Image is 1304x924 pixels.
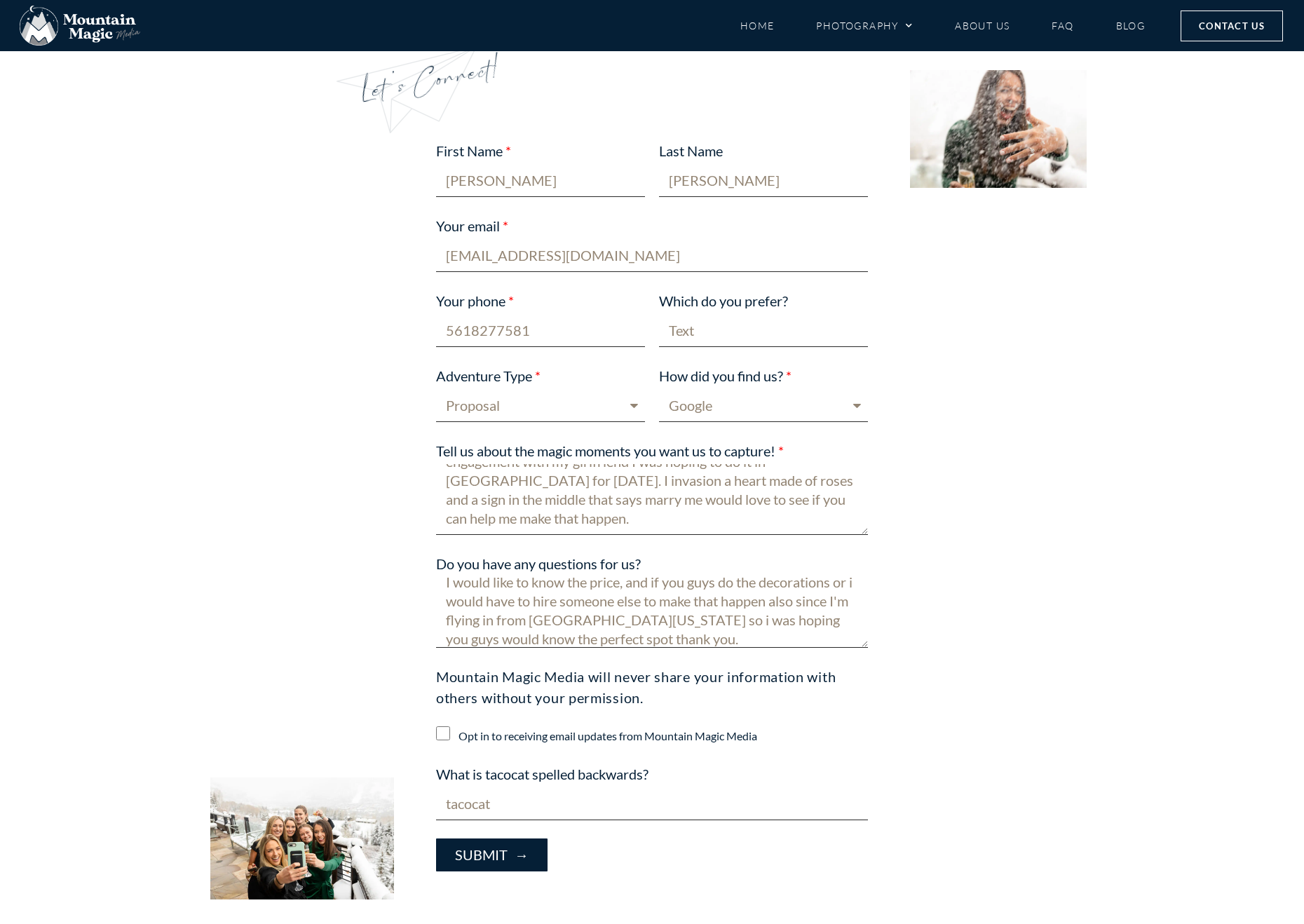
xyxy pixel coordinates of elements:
span: Submit [455,847,529,863]
label: Tell us about the magic moments you want us to capture! [436,440,784,464]
span: → [506,846,527,863]
span: Contact Us [1199,18,1265,34]
label: Last Name [659,140,723,164]
label: Your phone [436,290,514,314]
a: FAQ [1052,13,1073,38]
img: Mountain Magic Media photography logo Crested Butte Photographer [20,6,140,46]
label: How did you find us? [659,365,792,389]
input: Only numbers and phone characters (#, -, *, etc) are accepted. [436,314,645,347]
a: Home [740,13,775,38]
img: woman laughing holding hand out showing off engagement ring surprise proposal Aspen snowy winter ... [910,70,1087,188]
button: Submit→ [436,838,548,871]
label: Your email [436,215,508,239]
label: Which do you prefer? [659,290,788,314]
a: Contact Us [1181,11,1283,41]
form: Contact Form [436,140,868,890]
input: Email, Call, or Text? [659,314,868,347]
label: Do you have any questions for us? [436,553,641,577]
input: Prove to us you’re not a robot. [436,787,868,820]
nav: Menu [740,13,1146,38]
img: holding phone selfie group of women showing off engagement ring surprise proposal Aspen snowy win... [210,777,394,899]
label: Opt in to receiving email updates from Mountain Magic Media [459,729,757,742]
label: First Name [436,140,511,164]
label: What is tacocat spelled backwards? [436,763,648,787]
a: Blog [1116,13,1146,38]
a: About Us [955,13,1010,38]
div: Mountain Magic Media will never share your information with others without your permission. [429,666,875,708]
label: Adventure Type [436,365,541,389]
a: Photography [816,13,913,38]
